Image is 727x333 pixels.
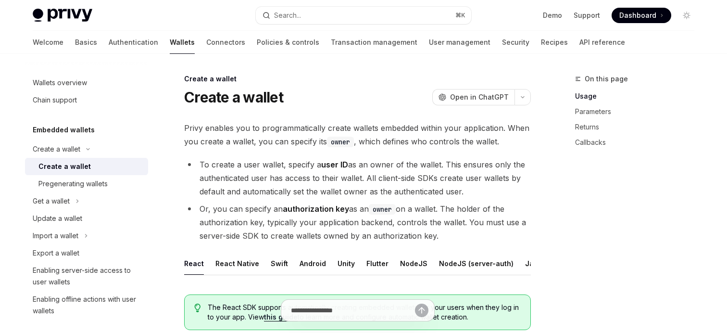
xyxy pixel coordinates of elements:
a: Welcome [33,31,63,54]
a: Create a wallet [25,158,148,175]
button: Java [525,252,542,275]
img: light logo [33,9,92,22]
a: Enabling offline actions with user wallets [25,291,148,320]
a: Dashboard [612,8,671,23]
a: Parameters [575,104,702,119]
button: Search...⌘K [256,7,471,24]
a: Update a wallet [25,210,148,227]
strong: user ID [321,160,348,169]
a: Chain support [25,91,148,109]
a: Callbacks [575,135,702,150]
a: Wallets overview [25,74,148,91]
div: Enabling server-side access to user wallets [33,265,142,288]
button: Get a wallet [25,192,148,210]
a: Recipes [541,31,568,54]
a: Enabling server-side access to user wallets [25,262,148,291]
span: Privy enables you to programmatically create wallets embedded within your application. When you c... [184,121,531,148]
button: Flutter [366,252,389,275]
button: Send message [415,304,428,317]
div: Create a wallet [184,74,531,84]
a: Authentication [109,31,158,54]
button: Create a wallet [25,141,148,158]
div: Get a wallet [33,195,70,207]
a: Demo [543,11,562,20]
a: Returns [575,119,702,135]
span: On this page [585,73,628,85]
code: owner [369,204,396,215]
button: Android [300,252,326,275]
a: User management [429,31,490,54]
a: API reference [579,31,625,54]
li: To create a user wallet, specify a as an owner of the wallet. This ensures only the authenticated... [184,158,531,198]
button: Import a wallet [25,227,148,244]
button: Open in ChatGPT [432,89,514,105]
a: Policies & controls [257,31,319,54]
div: Export a wallet [33,247,79,259]
a: Usage [575,89,702,104]
a: Pregenerating wallets [25,175,148,192]
div: Wallets overview [33,77,87,89]
code: owner [327,137,354,147]
a: Security [502,31,529,54]
a: Transaction management [331,31,417,54]
a: Export a wallet [25,244,148,262]
div: Create a wallet [33,143,80,155]
button: NodeJS (server-auth) [439,252,514,275]
button: React [184,252,204,275]
span: Open in ChatGPT [450,92,509,102]
div: Pregenerating wallets [38,178,108,190]
button: Swift [271,252,288,275]
strong: authorization key [283,204,349,214]
h1: Create a wallet [184,89,283,106]
h5: Embedded wallets [33,124,95,136]
button: React Native [215,252,259,275]
div: Update a wallet [33,213,82,224]
div: Import a wallet [33,230,78,242]
button: NodeJS [400,252,427,275]
a: Wallets [170,31,195,54]
span: ⌘ K [455,12,465,19]
div: Chain support [33,94,77,106]
button: Toggle dark mode [679,8,694,23]
button: Unity [338,252,355,275]
div: Create a wallet [38,161,91,172]
a: Basics [75,31,97,54]
span: Dashboard [619,11,656,20]
a: Support [574,11,600,20]
div: Search... [274,10,301,21]
input: Ask a question... [291,300,415,321]
div: Enabling offline actions with user wallets [33,294,142,317]
a: Connectors [206,31,245,54]
li: Or, you can specify an as an on a wallet. The holder of the authorization key, typically your app... [184,202,531,243]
